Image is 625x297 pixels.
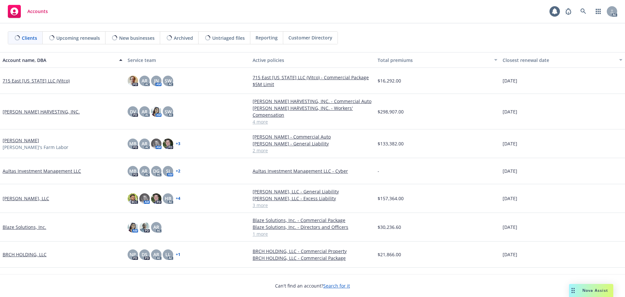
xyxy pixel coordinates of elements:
[503,108,517,115] span: [DATE]
[253,147,372,154] a: 2 more
[125,52,250,68] button: Service team
[3,251,47,258] a: BRCH HOLDING, LLC
[253,118,372,125] a: 4 more
[253,81,372,88] a: $5M Limit
[562,5,575,18] a: Report a Bug
[142,140,147,147] span: AR
[166,168,170,174] span: SJ
[256,34,278,41] span: Reporting
[253,188,372,195] a: [PERSON_NAME], LLC - General Liability
[503,251,517,258] span: [DATE]
[165,195,171,202] span: HB
[503,140,517,147] span: [DATE]
[128,222,138,232] img: photo
[378,224,401,230] span: $30,236.60
[129,140,136,147] span: MB
[139,193,150,204] img: photo
[503,77,517,84] span: [DATE]
[151,139,161,149] img: photo
[503,195,517,202] span: [DATE]
[142,77,147,84] span: AR
[253,224,372,230] a: Blaze Solutions, Inc. - Directors and Officers
[378,57,490,64] div: Total premiums
[503,224,517,230] span: [DATE]
[176,142,180,146] a: + 3
[253,168,372,174] a: Aultas Investment Management LLC - Cyber
[5,2,50,21] a: Accounts
[250,52,375,68] button: Active policies
[378,108,404,115] span: $298,907.00
[151,106,161,117] img: photo
[500,52,625,68] button: Closest renewal date
[130,108,136,115] span: DV
[3,57,115,64] div: Account name, DBA
[3,224,46,230] a: Blaze Solutions, Inc.
[569,284,613,297] button: Nova Assist
[128,76,138,86] img: photo
[22,35,37,41] span: Clients
[253,105,372,118] a: [PERSON_NAME] HARVESTING, INC. - Workers' Compensation
[56,35,100,41] span: Upcoming renewals
[3,168,81,174] a: Aultas Investment Management LLC
[577,5,590,18] a: Search
[163,139,173,149] img: photo
[378,168,379,174] span: -
[142,251,147,258] span: DS
[253,98,372,105] a: [PERSON_NAME] HARVESTING, INC. - Commercial Auto
[3,137,39,144] a: [PERSON_NAME]
[253,57,372,64] div: Active policies
[569,284,577,297] div: Drag to move
[592,5,605,18] a: Switch app
[174,35,193,41] span: Archived
[165,77,172,84] span: SW
[253,217,372,224] a: Blaze Solutions, Inc. - Commercial Package
[375,52,500,68] button: Total premiums
[253,140,372,147] a: [PERSON_NAME] - General Liability
[253,195,372,202] a: [PERSON_NAME], LLC - Excess Liability
[253,133,372,140] a: [PERSON_NAME] - Commercial Auto
[3,195,49,202] a: [PERSON_NAME], LLC
[253,255,372,261] a: BRCH HOLDING, LLC - Commercial Package
[119,35,155,41] span: New businesses
[275,282,350,289] span: Can't find an account?
[176,253,180,257] a: + 1
[503,168,517,174] span: [DATE]
[142,108,147,115] span: AR
[212,35,245,41] span: Untriaged files
[582,288,608,293] span: Nova Assist
[253,230,372,237] a: 1 more
[3,108,80,115] a: [PERSON_NAME] HARVESTING, INC.
[129,168,136,174] span: MB
[142,168,147,174] span: AR
[378,140,404,147] span: $133,382.00
[3,77,70,84] a: 715 East [US_STATE] LLC (Vitco)
[3,144,68,151] span: [PERSON_NAME]'s Farm Labor
[151,193,161,204] img: photo
[253,202,372,209] a: 3 more
[378,251,401,258] span: $21,866.00
[153,224,159,230] span: AR
[165,108,172,115] span: SW
[323,283,350,289] a: Search for it
[130,251,136,258] span: NP
[176,197,180,200] a: + 4
[288,34,332,41] span: Customer Directory
[378,77,401,84] span: $16,292.00
[176,169,180,173] a: + 2
[253,248,372,255] a: BRCH HOLDING, LLC - Commercial Property
[503,57,615,64] div: Closest renewal date
[165,251,171,258] span: LL
[153,168,160,174] span: DG
[27,9,48,14] span: Accounts
[139,222,150,232] img: photo
[378,195,404,202] span: $157,364.00
[128,193,138,204] img: photo
[253,74,372,81] a: 715 East [US_STATE] LLC (Vitco) - Commercial Package
[154,77,159,84] span: JN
